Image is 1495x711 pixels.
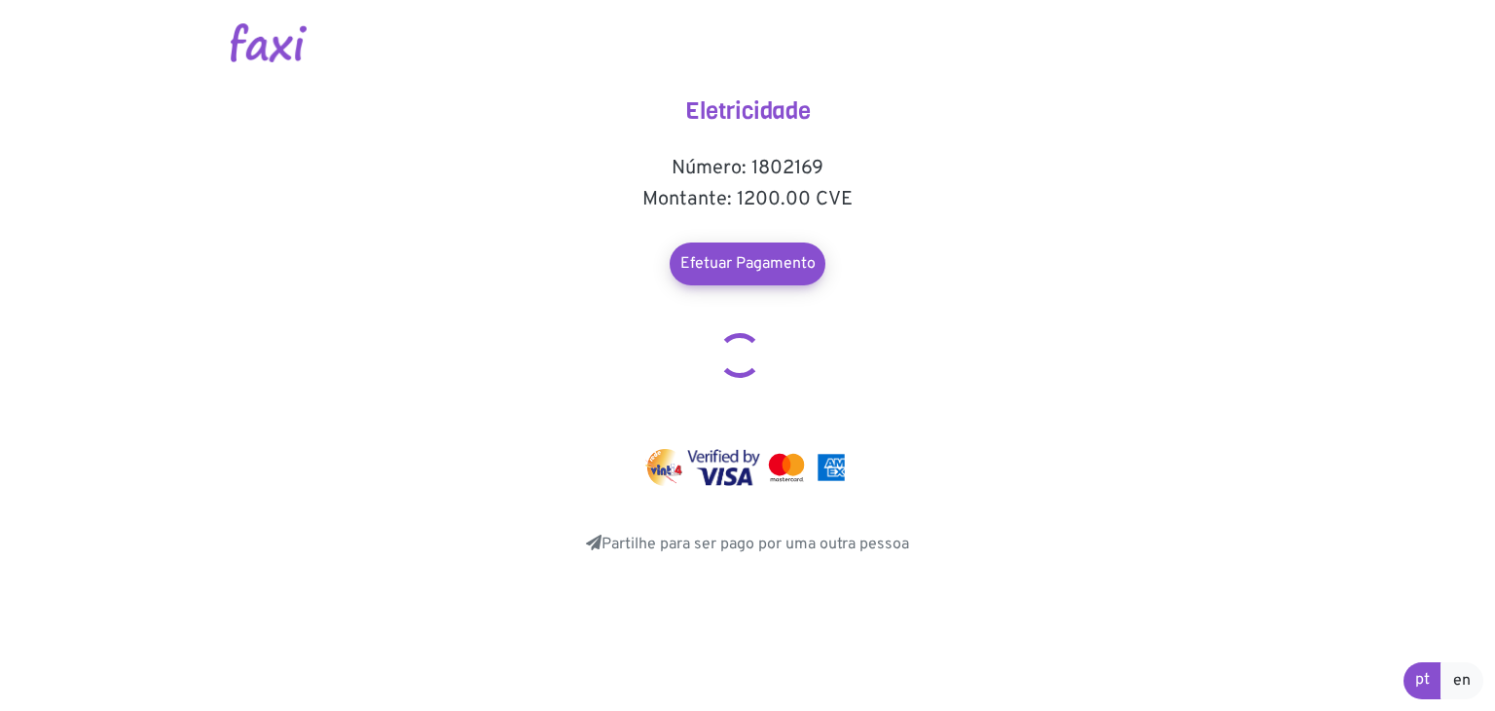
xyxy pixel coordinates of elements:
[813,449,850,486] img: mastercard
[1404,662,1441,699] a: pt
[764,449,809,486] img: mastercard
[645,449,684,486] img: vinti4
[670,243,825,285] a: Efetuar Pagamento
[553,157,942,180] h5: Número: 1802169
[687,449,760,486] img: visa
[553,188,942,211] h5: Montante: 1200.00 CVE
[586,535,909,554] a: Partilhe para ser pago por uma outra pessoa
[553,97,942,126] h4: Eletricidade
[1440,662,1483,699] a: en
